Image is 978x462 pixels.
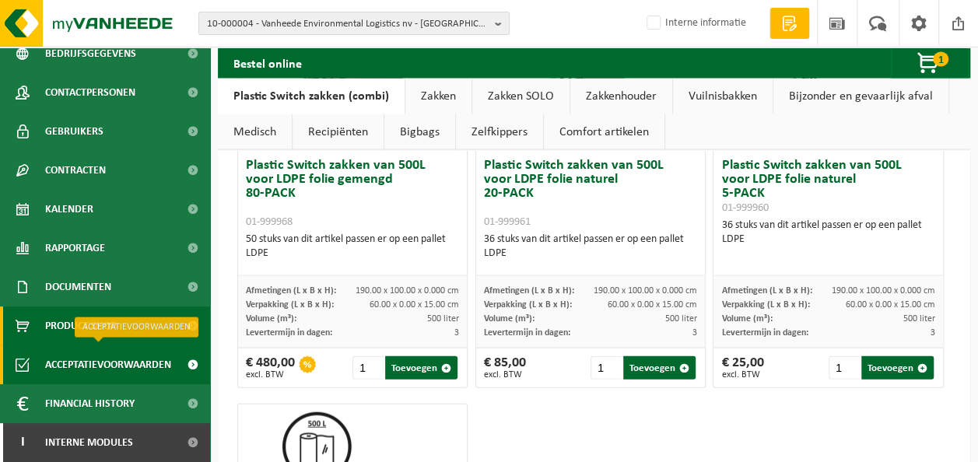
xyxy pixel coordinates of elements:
span: Afmetingen (L x B x H): [484,286,574,296]
span: Volume (m³): [246,314,296,324]
h3: Plastic Switch zakken van 500L voor LDPE folie gemengd 80-PACK [246,159,460,229]
span: Product Shop [45,306,116,345]
span: 01-999968 [246,216,293,228]
input: 1 [591,356,622,380]
span: Levertermijn in dagen: [246,328,332,338]
span: 500 liter [903,314,935,324]
span: Verpakking (L x B x H): [721,300,809,310]
div: 36 stuks van dit artikel passen er op een pallet [484,233,698,261]
a: Recipiënten [293,114,384,150]
span: excl. BTW [721,370,763,380]
a: Medisch [218,114,292,150]
span: Levertermijn in dagen: [484,328,570,338]
span: Rapportage [45,229,105,268]
h3: Plastic Switch zakken van 500L voor LDPE folie naturel 5-PACK [721,159,935,215]
a: Bigbags [384,114,455,150]
span: 60.00 x 0.00 x 15.00 cm [846,300,935,310]
span: 01-999961 [484,216,531,228]
span: Kalender [45,190,93,229]
button: 1 [891,47,969,79]
div: € 25,00 [721,356,763,380]
span: Levertermijn in dagen: [721,328,808,338]
span: Acceptatievoorwaarden [45,345,171,384]
div: LDPE [246,247,460,261]
a: Vuilnisbakken [673,79,773,114]
span: Contracten [45,151,106,190]
span: Interne modules [45,423,133,462]
input: 1 [829,356,860,380]
span: 500 liter [427,314,459,324]
span: Gebruikers [45,112,103,151]
span: 190.00 x 100.00 x 0.000 cm [832,286,935,296]
span: 60.00 x 0.00 x 15.00 cm [370,300,459,310]
label: Interne informatie [643,12,746,35]
span: 190.00 x 100.00 x 0.000 cm [594,286,697,296]
a: Zakkenhouder [570,79,672,114]
span: 190.00 x 100.00 x 0.000 cm [356,286,459,296]
span: 3 [692,328,697,338]
span: Documenten [45,268,111,306]
a: Plastic Switch zakken (combi) [218,79,405,114]
span: Afmetingen (L x B x H): [721,286,811,296]
button: Toevoegen [861,356,934,380]
span: excl. BTW [484,370,526,380]
span: 60.00 x 0.00 x 15.00 cm [608,300,697,310]
button: Toevoegen [385,356,457,380]
span: 500 liter [665,314,697,324]
span: Verpakking (L x B x H): [484,300,572,310]
div: 36 stuks van dit artikel passen er op een pallet [721,219,935,247]
div: LDPE [721,233,935,247]
span: Bedrijfsgegevens [45,34,136,73]
span: Verpakking (L x B x H): [246,300,334,310]
span: Afmetingen (L x B x H): [246,286,336,296]
h3: Plastic Switch zakken van 500L voor LDPE folie naturel 20-PACK [484,159,698,229]
a: Zelfkippers [456,114,543,150]
span: excl. BTW [246,370,295,380]
span: 3 [454,328,459,338]
span: Contactpersonen [45,73,135,112]
a: Bijzonder en gevaarlijk afval [773,79,948,114]
button: Toevoegen [623,356,696,380]
span: I [16,423,30,462]
span: Volume (m³): [484,314,535,324]
span: 3 [931,328,935,338]
span: 01-999960 [721,202,768,214]
span: Financial History [45,384,135,423]
a: Zakken [405,79,471,114]
span: Volume (m³): [721,314,772,324]
a: Zakken SOLO [472,79,570,114]
div: € 85,00 [484,356,526,380]
h2: Bestel online [218,47,317,78]
span: 10-000004 - Vanheede Environmental Logistics nv - [GEOGRAPHIC_DATA] [207,12,489,36]
input: 1 [352,356,384,380]
button: 10-000004 - Vanheede Environmental Logistics nv - [GEOGRAPHIC_DATA] [198,12,510,35]
div: € 480,00 [246,356,295,380]
div: 50 stuks van dit artikel passen er op een pallet [246,233,460,261]
span: 1 [933,52,948,67]
div: LDPE [484,247,698,261]
a: Comfort artikelen [544,114,664,150]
